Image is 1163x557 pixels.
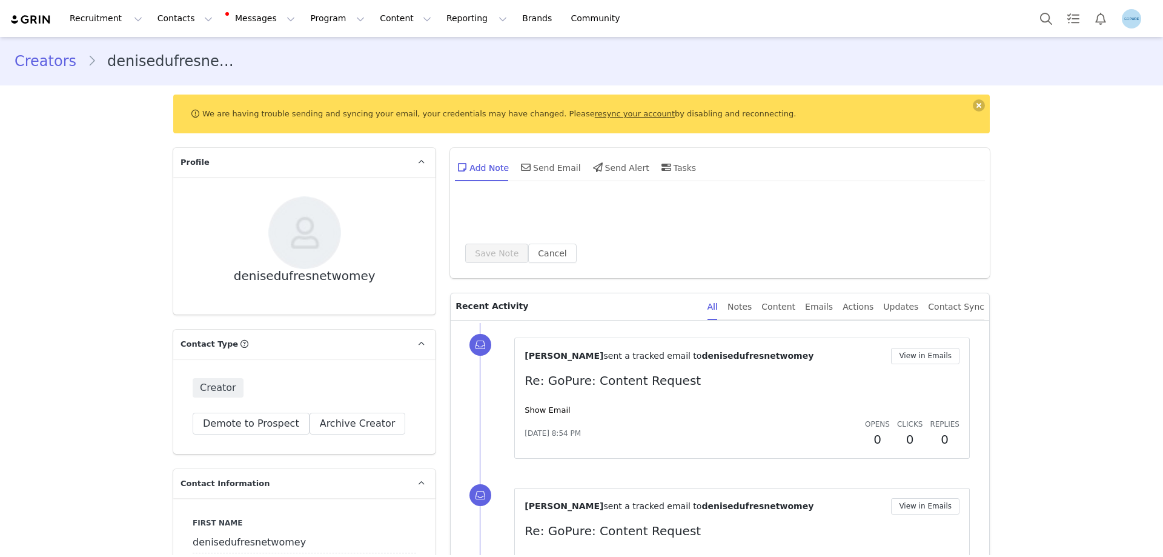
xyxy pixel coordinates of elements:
[701,501,813,511] span: denisedufresnetwomey
[439,5,514,32] button: Reporting
[181,338,238,350] span: Contact Type
[805,293,833,321] div: Emails
[268,196,341,269] img: 066ca883-b42a-46f5-940b-01d8c87744e2--s.jpg
[525,351,603,361] span: [PERSON_NAME]
[930,420,959,429] span: Replies
[564,5,633,32] a: Community
[456,293,697,320] p: Recent Activity
[883,293,918,321] div: Updates
[181,478,270,490] span: Contact Information
[525,428,581,439] span: [DATE] 8:54 PM
[595,109,675,118] a: resync your account
[897,430,923,449] h2: 0
[455,153,509,182] div: Add Note
[891,498,959,515] button: View in Emails
[659,153,697,182] div: Tasks
[897,420,923,429] span: Clicks
[843,293,873,321] div: Actions
[519,153,581,182] div: Send Email
[515,5,563,32] a: Brands
[310,413,406,435] button: Archive Creator
[603,351,701,361] span: sent a tracked email to
[761,293,795,321] div: Content
[193,518,416,529] label: First Name
[525,372,959,390] p: Re: GoPure: Content Request
[930,430,959,449] h2: 0
[525,522,959,540] p: Re: GoPure: Content Request
[525,501,603,511] span: [PERSON_NAME]
[1122,9,1141,28] img: 6480d7a5-50c8-4045-ac5d-22a5aead743a.png
[1033,5,1059,32] button: Search
[15,50,87,72] a: Creators
[465,244,528,263] button: Save Note
[1115,9,1153,28] button: Profile
[603,501,701,511] span: sent a tracked email to
[220,5,302,32] button: Messages
[193,413,310,435] button: Demote to Prospect
[373,5,439,32] button: Content
[193,378,244,398] span: Creator
[928,293,984,321] div: Contact Sync
[525,405,570,415] a: Show Email
[528,244,576,263] button: Cancel
[150,5,220,32] button: Contacts
[234,269,376,283] div: denisedufresnetwomey
[62,5,150,32] button: Recruitment
[591,153,649,182] div: Send Alert
[303,5,372,32] button: Program
[707,293,718,321] div: All
[891,348,959,364] button: View in Emails
[865,420,890,429] span: Opens
[181,156,210,168] span: Profile
[173,95,990,133] div: We are having trouble sending and syncing your email, your credentials may have changed. Please b...
[1087,5,1114,32] button: Notifications
[701,351,813,361] span: denisedufresnetwomey
[10,14,52,25] img: grin logo
[1060,5,1087,32] a: Tasks
[865,430,890,449] h2: 0
[727,293,752,321] div: Notes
